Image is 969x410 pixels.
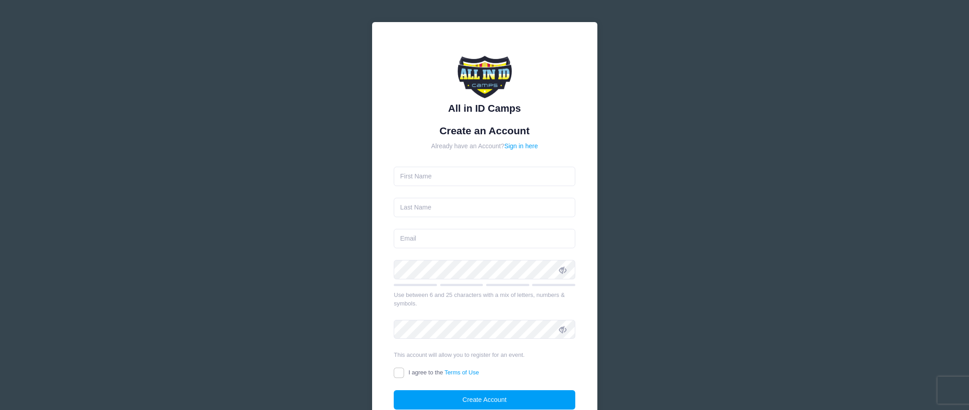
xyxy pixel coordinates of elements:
[394,351,575,360] div: This account will allow you to register for an event.
[394,141,575,151] div: Already have an Account?
[409,369,479,376] span: I agree to the
[394,125,575,137] h1: Create an Account
[458,44,512,98] img: All in ID Camps
[394,101,575,116] div: All in ID Camps
[394,291,575,308] div: Use between 6 and 25 characters with a mix of letters, numbers & symbols.
[394,390,575,410] button: Create Account
[394,167,575,186] input: First Name
[394,368,404,378] input: I agree to theTerms of Use
[394,198,575,217] input: Last Name
[445,369,479,376] a: Terms of Use
[504,142,538,150] a: Sign in here
[394,229,575,248] input: Email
